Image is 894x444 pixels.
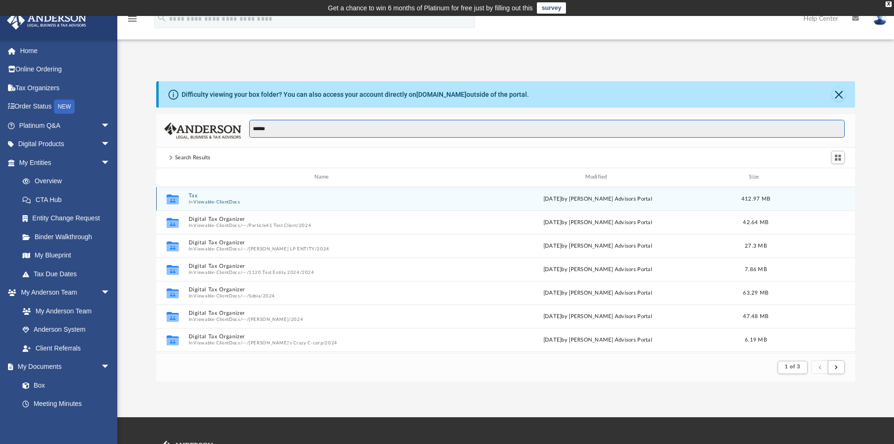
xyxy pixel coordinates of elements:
[7,283,120,302] a: My Anderson Teamarrow_drop_down
[188,263,458,269] button: Digital Tax Organizer
[188,340,458,346] span: In
[157,13,167,23] i: search
[832,88,845,101] button: Close
[54,100,75,114] div: NEW
[101,358,120,377] span: arrow_drop_down
[302,269,314,275] button: 2024
[297,222,298,228] span: /
[240,340,242,346] span: /
[193,340,240,346] button: Viewable-ClientDocs
[188,173,458,181] div: Name
[188,269,458,275] span: In
[188,216,458,222] button: Digital Tax Organizer
[240,222,242,228] span: /
[462,173,733,181] div: Modified
[249,316,289,322] button: [PERSON_NAME]
[101,116,120,135] span: arrow_drop_down
[262,293,275,299] button: 2024
[188,334,458,340] button: Digital Tax Organizer
[873,12,887,25] img: User Pic
[743,290,768,295] span: 63.29 MB
[537,2,566,14] a: survey
[193,316,240,322] button: Viewable-ClientDocs
[249,246,315,252] button: [PERSON_NAME] LP ENTITY
[737,173,774,181] div: Size
[13,395,120,413] a: Meeting Minutes
[785,364,800,369] span: 1 of 3
[249,340,323,346] button: [PERSON_NAME]'s Crazy C-corp
[13,209,124,228] a: Entity Change Request
[246,340,248,346] span: /
[249,222,297,228] button: Particle41 Test Client
[188,287,458,293] button: Digital Tax Organizer
[249,120,845,138] input: Search files and folders
[463,288,733,297] div: [DATE] by [PERSON_NAME] Advisors Portal
[240,246,242,252] span: /
[188,240,458,246] button: Digital Tax Organizer
[7,78,124,97] a: Tax Organizers
[13,227,124,246] a: Binder Walkthrough
[246,293,248,299] span: /
[289,316,290,322] span: /
[13,376,115,395] a: Box
[7,41,124,60] a: Home
[242,340,247,346] button: ···
[127,18,138,24] a: menu
[101,153,120,172] span: arrow_drop_down
[160,173,184,181] div: id
[745,337,767,342] span: 6.19 MB
[13,246,120,265] a: My Blueprint
[188,246,458,252] span: In
[240,293,242,299] span: /
[745,243,767,248] span: 27.3 MB
[779,173,844,181] div: id
[886,1,892,7] div: close
[188,293,458,299] span: In
[7,135,124,154] a: Digital Productsarrow_drop_down
[315,246,317,252] span: /
[13,190,124,209] a: CTA Hub
[127,13,138,24] i: menu
[463,241,733,250] div: [DATE] by [PERSON_NAME] Advisors Portal
[193,269,240,275] button: Viewable-ClientDocs
[242,222,247,228] button: ···
[175,154,211,162] div: Search Results
[188,193,458,199] button: Tax
[193,246,240,252] button: Viewable-ClientDocs
[743,313,768,319] span: 47.48 MB
[242,316,247,322] button: ···
[4,11,89,30] img: Anderson Advisors Platinum Portal
[246,316,248,322] span: /
[13,320,120,339] a: Anderson System
[741,196,770,201] span: 412.97 MB
[323,340,325,346] span: /
[463,312,733,320] div: [DATE] by [PERSON_NAME] Advisors Portal
[249,269,300,275] button: 1120 Test Entity 2024
[13,302,115,320] a: My Anderson Team
[188,316,458,322] span: In
[325,340,337,346] button: 2024
[745,266,767,272] span: 7.86 MB
[240,269,242,275] span: /
[101,283,120,303] span: arrow_drop_down
[7,97,124,117] a: Order StatusNEW
[463,265,733,273] div: [DATE] by [PERSON_NAME] Advisors Portal
[156,187,856,353] div: grid
[182,90,529,100] div: Difficulty viewing your box folder? You can also access your account directly on outside of the p...
[7,60,124,79] a: Online Ordering
[298,222,311,228] button: 2024
[299,269,301,275] span: /
[101,135,120,154] span: arrow_drop_down
[188,199,458,205] span: In
[778,361,807,374] button: 1 of 3
[7,116,124,135] a: Platinum Q&Aarrow_drop_down
[7,153,124,172] a: My Entitiesarrow_drop_down
[13,339,120,358] a: Client Referrals
[463,195,733,203] div: [DATE] by [PERSON_NAME] Advisors Portal
[249,293,260,299] button: Sobia
[831,151,845,164] button: Switch to Grid View
[13,265,124,283] a: Tax Due Dates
